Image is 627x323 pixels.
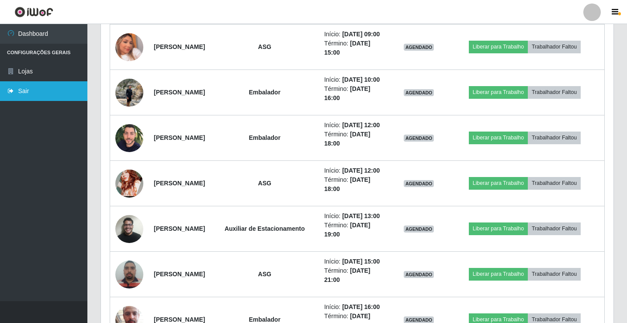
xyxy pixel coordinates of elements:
button: Liberar para Trabalho [469,222,528,235]
img: 1686264689334.jpeg [115,256,143,293]
li: Término: [324,221,387,239]
strong: [PERSON_NAME] [154,180,205,187]
span: AGENDADO [404,135,434,142]
li: Início: [324,30,387,39]
img: 1700098236719.jpeg [115,74,143,111]
img: 1750545410302.jpeg [115,22,143,72]
strong: Auxiliar de Estacionamento [225,225,305,232]
strong: [PERSON_NAME] [154,89,205,96]
strong: Embalador [249,89,281,96]
time: [DATE] 12:00 [342,122,380,129]
li: Término: [324,84,387,103]
time: [DATE] 10:00 [342,76,380,83]
button: Trabalhador Faltou [528,268,581,280]
time: [DATE] 13:00 [342,212,380,219]
button: Trabalhador Faltou [528,222,581,235]
time: [DATE] 16:00 [342,303,380,310]
strong: [PERSON_NAME] [154,43,205,50]
time: [DATE] 12:00 [342,167,380,174]
button: Liberar para Trabalho [469,41,528,53]
span: AGENDADO [404,180,434,187]
li: Início: [324,75,387,84]
strong: [PERSON_NAME] [154,225,205,232]
img: 1752807020160.jpeg [115,210,143,248]
span: AGENDADO [404,226,434,233]
strong: [PERSON_NAME] [154,271,205,278]
li: Término: [324,175,387,194]
strong: ASG [258,180,271,187]
li: Início: [324,121,387,130]
strong: Embalador [249,134,281,141]
li: Término: [324,39,387,57]
button: Liberar para Trabalho [469,132,528,144]
li: Término: [324,130,387,148]
strong: [PERSON_NAME] [154,316,205,323]
button: Liberar para Trabalho [469,177,528,189]
li: Término: [324,266,387,285]
strong: [PERSON_NAME] [154,134,205,141]
span: AGENDADO [404,89,434,96]
strong: ASG [258,271,271,278]
li: Início: [324,257,387,266]
strong: Embalador [249,316,281,323]
img: 1716746978105.jpeg [115,151,143,215]
button: Trabalhador Faltou [528,132,581,144]
button: Trabalhador Faltou [528,86,581,98]
time: [DATE] 15:00 [342,258,380,265]
button: Trabalhador Faltou [528,41,581,53]
button: Liberar para Trabalho [469,86,528,98]
button: Liberar para Trabalho [469,268,528,280]
span: AGENDADO [404,271,434,278]
button: Trabalhador Faltou [528,177,581,189]
li: Início: [324,166,387,175]
span: AGENDADO [404,44,434,51]
img: CoreUI Logo [14,7,53,17]
strong: ASG [258,43,271,50]
li: Início: [324,212,387,221]
li: Início: [324,302,387,312]
time: [DATE] 09:00 [342,31,380,38]
img: 1683118670739.jpeg [115,121,143,155]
